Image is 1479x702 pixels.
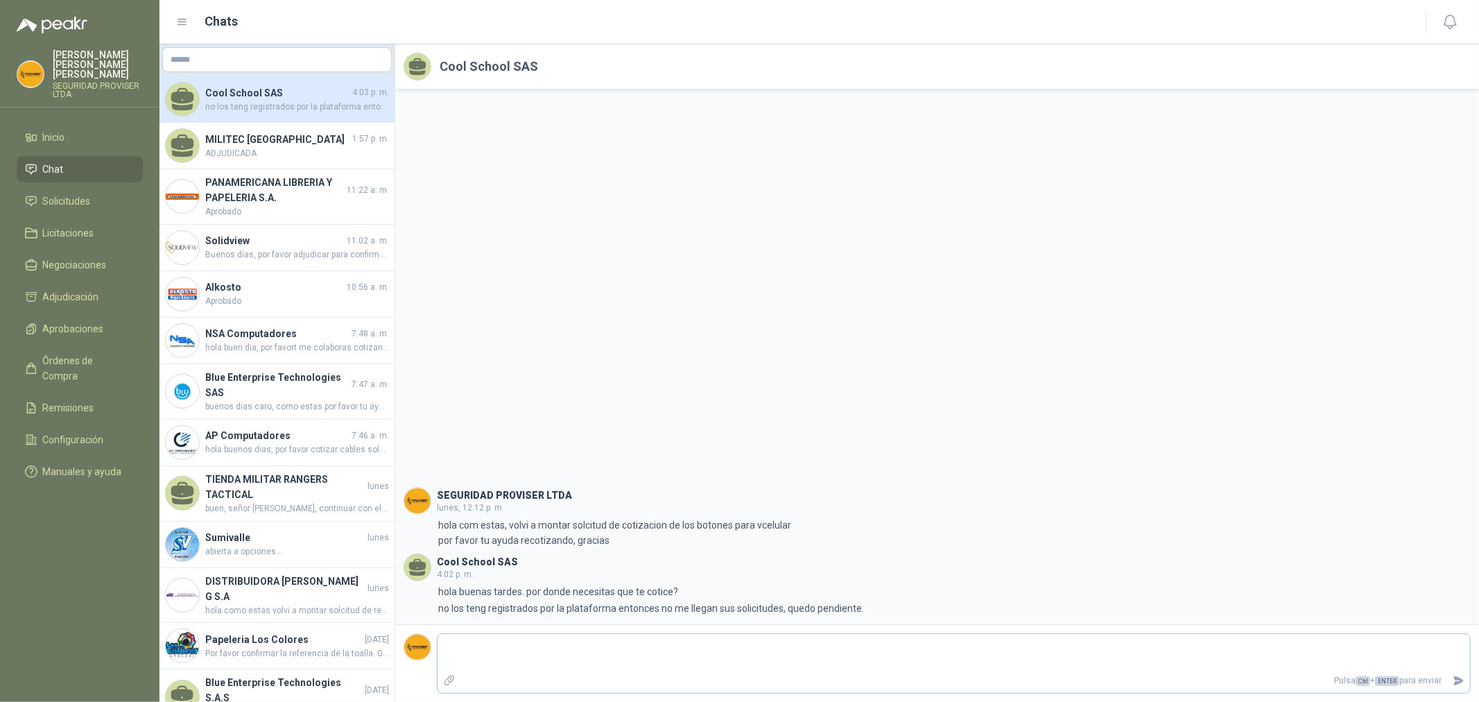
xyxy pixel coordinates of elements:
span: lunes [367,480,389,493]
img: Company Logo [166,324,199,357]
a: Company LogoNSA Computadores7:48 a. m.hola buen dia, por favort me colaboras cotizando unos cable... [159,318,395,364]
img: Company Logo [166,528,199,561]
a: Company LogoAlkosto10:56 a. m.Aprobado [159,271,395,318]
a: Negociaciones [17,252,143,278]
img: Company Logo [166,375,199,408]
img: Company Logo [404,634,431,660]
a: Company LogoSumivallelunesabierta a opciones... [159,522,395,568]
span: lunes, 12:12 p. m. [437,503,504,513]
img: Company Logo [166,277,199,311]
span: 11:02 a. m. [347,234,389,248]
a: Company LogoDISTRIBUIDORA [PERSON_NAME] G S.Aluneshola como estas volvi a montar solcitud de reco... [159,568,395,624]
span: Solicitudes [43,194,91,209]
a: Licitaciones [17,220,143,246]
span: Licitaciones [43,225,94,241]
h3: Cool School SAS [437,558,518,566]
a: Solicitudes [17,188,143,214]
a: Chat [17,156,143,182]
h4: Alkosto [205,280,344,295]
a: Órdenes de Compra [17,348,143,389]
h3: SEGURIDAD PROVISER LTDA [437,492,572,499]
span: ADJUDICADA [205,147,389,160]
a: MILITEC [GEOGRAPHIC_DATA]1:57 p. m.ADJUDICADA [159,123,395,169]
span: lunes [367,531,389,545]
p: hola buenas tardes. por donde necesitas que te cotice? [438,584,678,599]
span: 4:02 p. m. [437,570,474,579]
a: Aprobaciones [17,316,143,342]
h4: Sumivalle [205,530,365,545]
span: Adjudicación [43,289,99,305]
span: Manuales y ayuda [43,464,122,479]
img: Company Logo [166,180,199,213]
h4: Blue Enterprise Technologies SAS [205,370,349,400]
p: [PERSON_NAME] [PERSON_NAME] [PERSON_NAME] [53,50,143,79]
h4: DISTRIBUIDORA [PERSON_NAME] G S.A [205,574,365,604]
p: Pulsa + para enviar [461,669,1448,693]
span: Buenos días, por favor adjudicar para confirmar la compra [205,248,389,262]
span: 10:56 a. m. [347,281,389,294]
span: [DATE] [365,684,389,697]
span: lunes [367,582,389,595]
h4: PANAMERICANA LIBRERIA Y PAPELERIA S.A. [205,175,344,205]
a: Company LogoBlue Enterprise Technologies SAS7:47 a. m.buenos dias caro, como estas por favor tu a... [159,364,395,420]
h4: MILITEC [GEOGRAPHIC_DATA] [205,132,349,147]
a: Inicio [17,124,143,151]
span: [DATE] [365,633,389,647]
span: 7:46 a. m. [352,429,389,443]
label: Adjuntar archivos [438,669,461,693]
span: buen, señor [PERSON_NAME], continuar con el proceso para [205,502,389,515]
img: Logo peakr [17,17,87,33]
h4: NSA Computadores [205,326,349,341]
h1: Chats [205,12,239,31]
img: Company Logo [404,488,431,514]
span: buenos dias caro, como estas por favor tu ayuda, cotizando unos cables q solcite [205,400,389,413]
img: Company Logo [166,426,199,459]
span: Inicio [43,130,65,145]
a: TIENDA MILITAR RANGERS TACTICALlunesbuen, señor [PERSON_NAME], continuar con el proceso para [159,466,395,522]
button: Enviar [1447,669,1470,693]
span: Negociaciones [43,257,107,273]
span: 7:48 a. m. [352,327,389,341]
span: ENTER [1375,676,1399,686]
a: Company LogoPANAMERICANA LIBRERIA Y PAPELERIA S.A.11:22 a. m.Aprobado [159,169,395,225]
span: Por favor confirmar la referencia de la toalla. Gracias [205,647,389,660]
span: 4:03 p. m. [352,86,389,99]
p: no los teng registrados por la plataforma entonces no me llegan sus solicitudes, quedo pendiente. [438,601,864,616]
img: Company Logo [166,579,199,612]
a: Company LogoSolidview11:02 a. m.Buenos días, por favor adjudicar para confirmar la compra [159,225,395,271]
h4: Solidview [205,233,344,248]
span: Aprobaciones [43,321,104,336]
img: Company Logo [17,61,44,87]
span: Aprobado [205,205,389,219]
a: Adjudicación [17,284,143,310]
span: Aprobado [205,295,389,308]
h4: AP Computadores [205,428,349,443]
a: Remisiones [17,395,143,421]
span: 7:47 a. m. [352,378,389,391]
span: hola como estas volvi a montar solcitud de recotizacion por la monyas de nuevo para el papel de m... [205,604,389,617]
img: Company Logo [166,629,199,662]
span: hola buenos dias, por favor cotizar cables solcitados [205,443,389,456]
span: Chat [43,162,64,177]
span: abierta a opciones... [205,545,389,558]
span: Ctrl [1356,676,1370,686]
span: Remisiones [43,400,94,416]
span: Configuración [43,432,104,447]
span: hola buen dia, por favort me colaboras cotizando unos cables que acabo de montar en solcitud, gra... [205,341,389,354]
h4: TIENDA MILITAR RANGERS TACTICAL [205,472,365,502]
span: 1:57 p. m. [352,132,389,146]
p: SEGURIDAD PROVISER LTDA [53,82,143,99]
img: Company Logo [166,231,199,264]
a: Company LogoPapeleria Los Colores[DATE]Por favor confirmar la referencia de la toalla. Gracias [159,623,395,669]
span: 11:22 a. m. [347,184,389,197]
span: Órdenes de Compra [43,353,130,384]
a: Configuración [17,427,143,453]
a: Company LogoAP Computadores7:46 a. m.hola buenos dias, por favor cotizar cables solcitados [159,420,395,466]
span: no los teng registrados por la plataforma entonces no me llegan sus solicitudes, quedo pendiente. [205,101,389,114]
h2: Cool School SAS [440,57,538,76]
a: Manuales y ayuda [17,459,143,485]
a: Cool School SAS4:03 p. m.no los teng registrados por la plataforma entonces no me llegan sus soli... [159,76,395,123]
h4: Cool School SAS [205,85,349,101]
p: hola com estas, volvi a montar solcitud de cotizacion de los botones para vcelular por favor tu a... [438,517,791,548]
h4: Papeleria Los Colores [205,632,362,647]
